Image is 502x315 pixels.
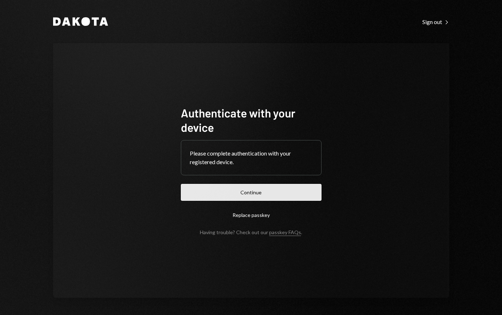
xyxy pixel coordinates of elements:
button: Continue [181,184,322,201]
button: Replace passkey [181,207,322,223]
h1: Authenticate with your device [181,106,322,134]
a: passkey FAQs [269,229,301,236]
div: Please complete authentication with your registered device. [190,149,313,166]
a: Sign out [422,18,449,26]
div: Having trouble? Check out our . [200,229,302,235]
